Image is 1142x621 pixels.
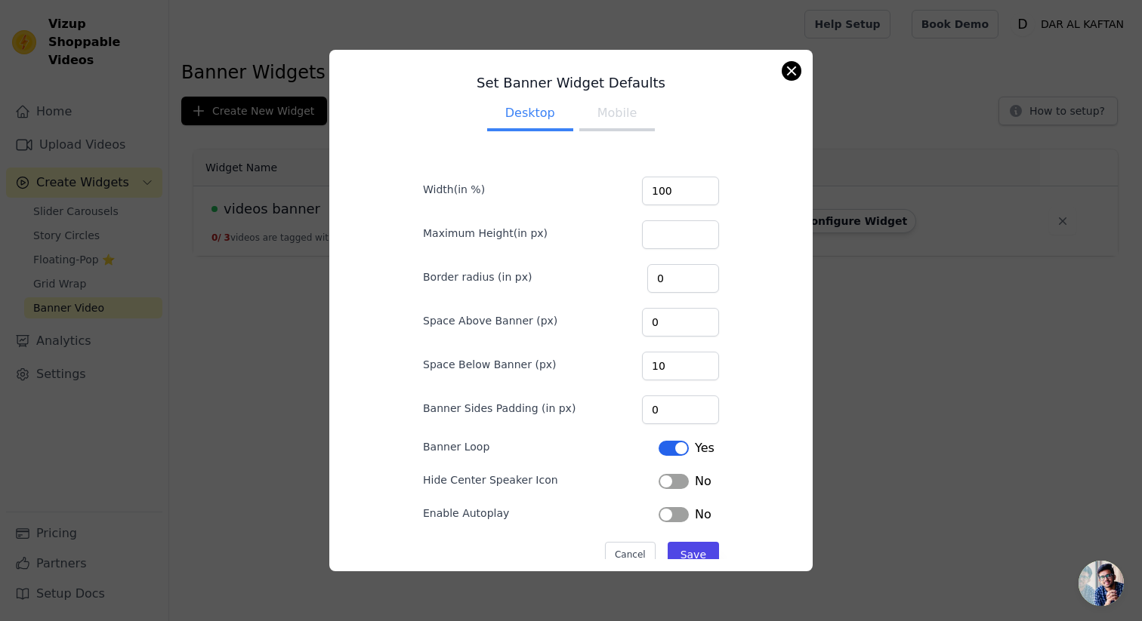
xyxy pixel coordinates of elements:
span: No [695,472,711,490]
span: Yes [695,439,715,457]
button: Close modal [782,62,801,80]
label: Width(in %) [423,182,485,197]
div: Ouvrir le chat [1079,561,1124,606]
label: Hide Center Speaker Icon [423,472,558,487]
label: Banner Loop [423,439,489,454]
button: Mobile [579,98,655,131]
button: Save [668,542,719,567]
label: Banner Sides Padding (in px) [423,401,576,416]
h3: Set Banner Widget Defaults [399,74,743,92]
button: Desktop [487,98,573,131]
label: Space Below Banner (px) [423,357,557,372]
button: Cancel [605,542,656,567]
label: Enable Autoplay [423,506,509,521]
label: Space Above Banner (px) [423,313,557,328]
span: No [695,506,711,524]
label: Maximum Height(in px) [423,226,548,241]
label: Border radius (in px) [423,269,532,284]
